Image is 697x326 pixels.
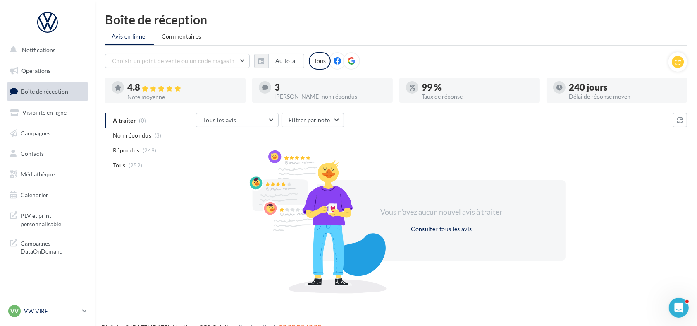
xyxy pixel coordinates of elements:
a: Campagnes DataOnDemand [5,234,90,259]
span: Visibilité en ligne [22,109,67,116]
a: Campagnes [5,125,90,142]
button: Filtrer par note [282,113,344,127]
span: Choisir un point de vente ou un code magasin [112,57,234,64]
p: VW VIRE [24,307,79,315]
a: PLV et print personnalisable [5,207,90,231]
span: Médiathèque [21,171,55,178]
iframe: Intercom live chat [669,298,689,318]
button: Tous les avis [196,113,279,127]
div: Tous [309,52,331,70]
span: Campagnes [21,129,50,136]
button: Choisir un point de vente ou un code magasin [105,54,250,68]
a: Opérations [5,62,90,80]
div: 240 jours [569,83,680,92]
a: VV VW VIRE [7,303,88,319]
span: PLV et print personnalisable [21,210,85,228]
a: Visibilité en ligne [5,104,90,121]
a: Contacts [5,145,90,162]
span: Tous [113,161,125,169]
span: Tous les avis [203,116,236,123]
div: Boîte de réception [105,13,687,26]
a: Médiathèque [5,166,90,183]
span: Contacts [21,150,44,157]
span: VV [10,307,19,315]
button: Notifications [5,41,87,59]
div: Note moyenne [127,94,239,100]
a: Calendrier [5,186,90,204]
span: Calendrier [21,191,48,198]
button: Au total [254,54,304,68]
div: 99 % [422,83,533,92]
div: Taux de réponse [422,94,533,99]
span: Non répondus [113,131,151,140]
span: (3) [155,132,162,139]
span: (249) [143,147,157,154]
div: 4.8 [127,83,239,92]
button: Au total [268,54,304,68]
span: Notifications [22,46,55,53]
span: Opérations [21,67,50,74]
span: Boîte de réception [21,88,68,95]
span: Répondus [113,146,140,155]
a: Boîte de réception [5,82,90,100]
span: Campagnes DataOnDemand [21,238,85,256]
div: Vous n'avez aucun nouvel avis à traiter [370,207,513,217]
span: Commentaires [162,32,201,41]
button: Consulter tous les avis [408,224,475,234]
span: (252) [129,162,143,169]
div: Délai de réponse moyen [569,94,680,99]
div: [PERSON_NAME] non répondus [275,94,386,99]
div: 3 [275,83,386,92]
